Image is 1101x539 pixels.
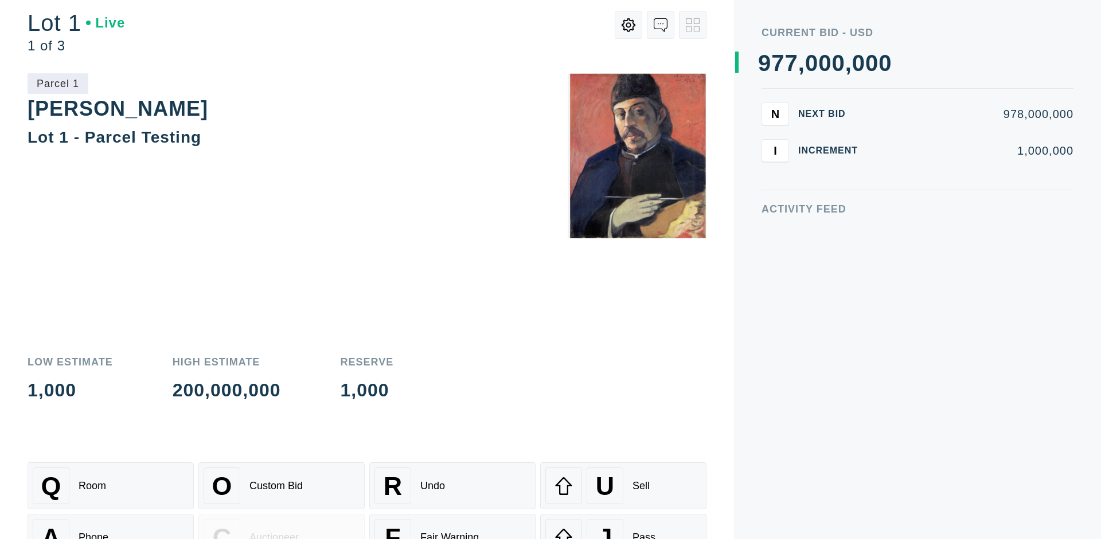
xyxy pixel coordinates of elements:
[28,357,113,367] div: Low Estimate
[785,52,798,74] div: 7
[173,381,281,399] div: 200,000,000
[845,52,852,281] div: ,
[865,52,879,74] div: 0
[28,27,125,50] div: Lot 1
[341,381,394,399] div: 1,000
[28,97,208,120] div: [PERSON_NAME]
[198,413,365,460] button: OCustom Bid
[771,52,784,74] div: 7
[79,482,108,494] div: Phone
[876,145,1073,156] div: 1,000,000
[633,482,655,494] div: Pass
[540,413,706,460] button: USell
[212,422,232,451] span: O
[198,465,365,512] button: CAuctioneer
[596,422,614,451] span: U
[28,465,194,512] button: APhone
[213,474,231,503] span: C
[369,413,536,460] button: RUndo
[28,73,88,94] div: Parcel 1
[28,413,194,460] button: QRoom
[762,103,789,125] button: N
[540,465,706,512] button: JPass
[798,109,867,119] div: Next Bid
[598,474,612,503] span: J
[173,357,281,367] div: High Estimate
[385,474,400,503] span: F
[758,52,771,74] div: 9
[41,422,61,451] span: Q
[774,144,777,157] span: I
[771,107,779,120] span: N
[28,128,201,146] div: Lot 1 - Parcel Testing
[805,52,818,74] div: 0
[633,431,650,443] div: Sell
[384,422,402,451] span: R
[28,381,113,399] div: 1,000
[798,146,867,155] div: Increment
[249,431,303,443] div: Custom Bid
[420,482,479,494] div: Fair Warning
[420,431,445,443] div: Undo
[42,474,60,503] span: A
[28,55,125,69] div: 1 of 3
[86,32,125,46] div: Live
[762,204,1073,214] div: Activity Feed
[249,482,299,494] div: Auctioneer
[762,27,1073,38] div: Current Bid - USD
[876,108,1073,120] div: 978,000,000
[879,52,892,74] div: 0
[831,52,845,74] div: 0
[852,52,865,74] div: 0
[79,431,106,443] div: Room
[818,52,831,74] div: 0
[798,52,805,281] div: ,
[762,139,789,162] button: I
[369,465,536,512] button: FFair Warning
[341,357,394,367] div: Reserve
